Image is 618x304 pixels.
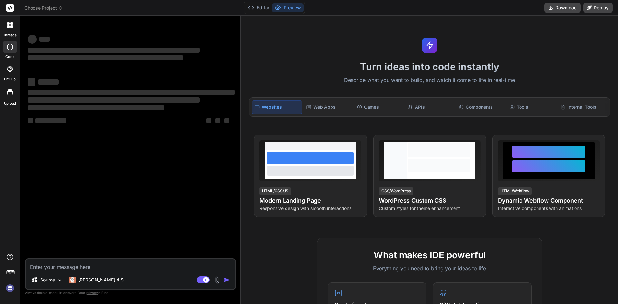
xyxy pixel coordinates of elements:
div: Games [354,100,404,114]
img: attachment [213,276,221,284]
p: [PERSON_NAME] 4 S.. [78,277,126,283]
p: Interactive components with animations [498,205,600,212]
img: Claude 4 Sonnet [69,277,76,283]
label: code [5,54,14,60]
span: ‌ [28,105,164,110]
div: HTML/Webflow [498,187,532,195]
div: Components [456,100,506,114]
span: ‌ [28,90,235,95]
p: Custom styles for theme enhancement [379,205,481,212]
div: Internal Tools [558,100,607,114]
h4: Modern Landing Page [259,196,361,205]
p: Describe what you want to build, and watch it come to life in real-time [245,76,614,85]
button: Deploy [583,3,613,13]
img: Pick Models [57,277,62,283]
h4: Dynamic Webflow Component [498,196,600,205]
div: CSS/WordPress [379,187,413,195]
label: threads [3,32,17,38]
span: ‌ [28,35,37,44]
span: ‌ [224,118,229,123]
span: ‌ [206,118,211,123]
span: ‌ [215,118,220,123]
div: Tools [507,100,557,114]
p: Responsive design with smooth interactions [259,205,361,212]
button: Preview [272,3,304,12]
h2: What makes IDE powerful [328,248,532,262]
img: signin [5,283,15,294]
span: Choose Project [24,5,63,11]
p: Source [40,277,55,283]
span: ‌ [28,55,183,60]
button: Download [544,3,581,13]
span: ‌ [35,118,66,123]
button: Editor [245,3,272,12]
div: HTML/CSS/JS [259,187,291,195]
div: Websites [252,100,302,114]
div: Web Apps [304,100,353,114]
span: ‌ [28,78,35,86]
p: Always double-check its answers. Your in Bind [25,290,236,296]
h4: WordPress Custom CSS [379,196,481,205]
img: icon [223,277,230,283]
span: ‌ [38,79,59,85]
div: APIs [405,100,455,114]
label: Upload [4,101,16,106]
span: ‌ [28,118,33,123]
h1: Turn ideas into code instantly [245,61,614,72]
span: ‌ [39,37,50,42]
span: privacy [86,291,98,295]
label: GitHub [4,77,16,82]
p: Everything you need to bring your ideas to life [328,264,532,272]
span: ‌ [28,48,200,53]
span: ‌ [28,97,200,103]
